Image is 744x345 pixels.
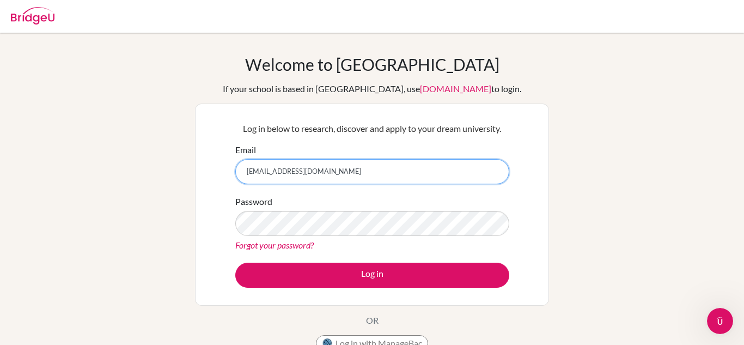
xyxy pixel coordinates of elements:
img: Bridge-U [11,7,54,25]
label: Password [235,195,272,208]
iframe: Intercom live chat [707,308,733,334]
label: Email [235,143,256,156]
h1: Welcome to [GEOGRAPHIC_DATA] [245,55,499,74]
a: [DOMAIN_NAME] [420,83,491,94]
button: Log in [235,263,509,288]
p: OR [366,314,379,327]
a: Forgot your password? [235,240,314,250]
p: Log in below to research, discover and apply to your dream university. [235,122,509,135]
div: If your school is based in [GEOGRAPHIC_DATA], use to login. [223,82,521,95]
